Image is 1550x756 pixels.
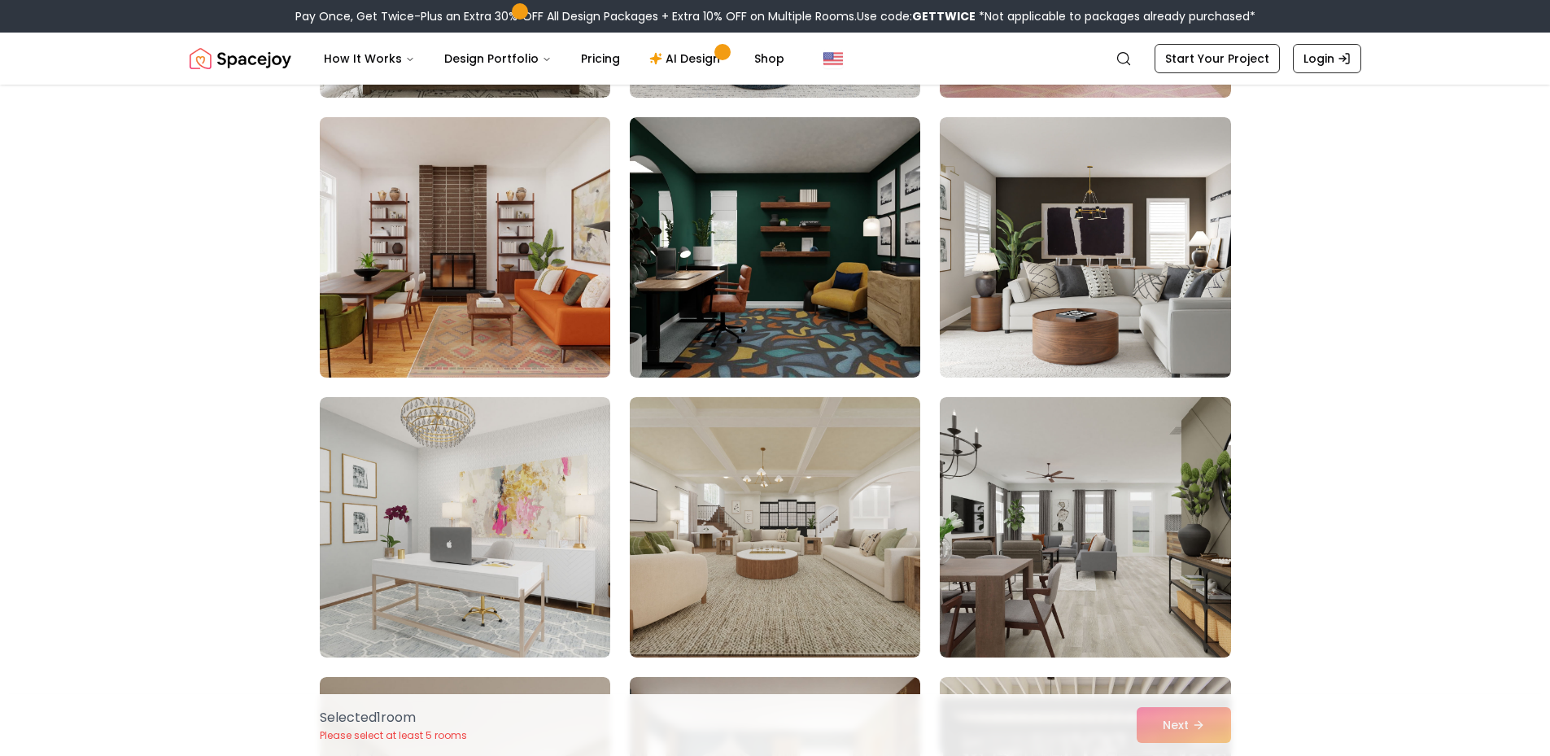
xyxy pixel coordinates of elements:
[630,397,920,658] img: Room room-44
[741,42,797,75] a: Shop
[312,111,618,384] img: Room room-40
[630,117,920,378] img: Room room-41
[568,42,633,75] a: Pricing
[857,8,976,24] span: Use code:
[823,49,843,68] img: United States
[912,8,976,24] b: GETTWICE
[311,42,428,75] button: How It Works
[320,708,467,728] p: Selected 1 room
[311,42,797,75] nav: Main
[940,117,1230,378] img: Room room-42
[431,42,565,75] button: Design Portfolio
[976,8,1255,24] span: *Not applicable to packages already purchased*
[320,397,610,658] img: Room room-43
[320,729,467,742] p: Please select at least 5 rooms
[295,8,1255,24] div: Pay Once, Get Twice-Plus an Extra 30% OFF All Design Packages + Extra 10% OFF on Multiple Rooms.
[190,42,291,75] img: Spacejoy Logo
[190,42,291,75] a: Spacejoy
[1293,44,1361,73] a: Login
[636,42,738,75] a: AI Design
[940,397,1230,658] img: Room room-45
[1155,44,1280,73] a: Start Your Project
[190,33,1361,85] nav: Global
